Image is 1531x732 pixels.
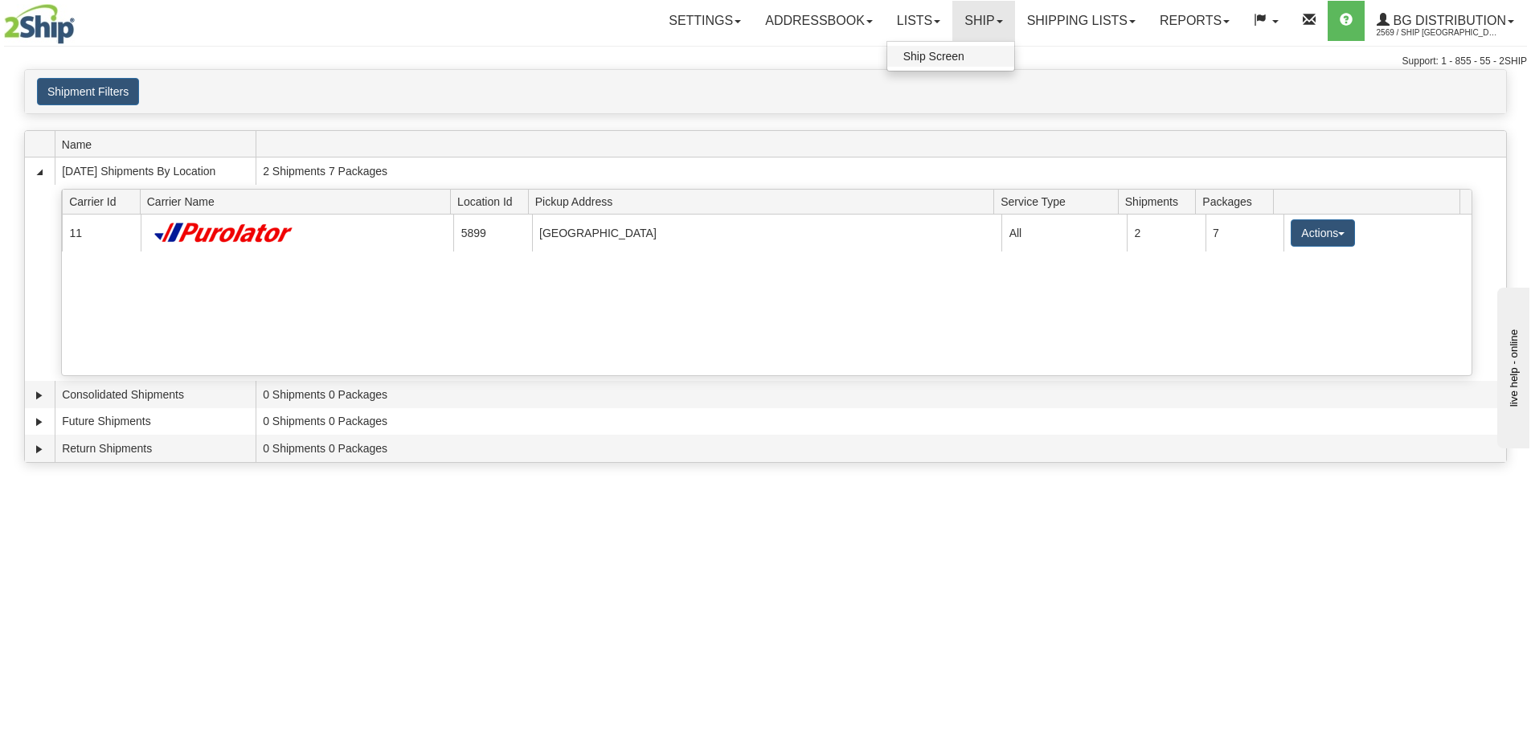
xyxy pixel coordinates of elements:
span: BG Distribution [1390,14,1506,27]
td: 7 [1206,215,1283,251]
span: Ship Screen [903,50,964,63]
td: 0 Shipments 0 Packages [256,408,1506,436]
button: Shipment Filters [37,78,139,105]
span: Service Type [1001,189,1118,214]
a: Expand [31,414,47,430]
button: Actions [1291,219,1355,247]
a: Reports [1148,1,1242,41]
a: Expand [31,441,47,457]
td: [DATE] Shipments By Location [55,157,256,185]
iframe: chat widget [1494,284,1529,448]
span: 2569 / Ship [GEOGRAPHIC_DATA] [1377,25,1497,41]
td: 0 Shipments 0 Packages [256,435,1506,462]
div: live help - online [12,14,149,26]
span: Carrier Id [69,189,140,214]
img: Purolator [148,222,300,243]
div: Support: 1 - 855 - 55 - 2SHIP [4,55,1527,68]
td: Return Shipments [55,435,256,462]
td: 2 [1127,215,1205,251]
a: Ship [952,1,1014,41]
a: Settings [657,1,753,41]
td: Consolidated Shipments [55,381,256,408]
span: Carrier Name [147,189,451,214]
span: Pickup Address [535,189,994,214]
td: 0 Shipments 0 Packages [256,381,1506,408]
span: Name [62,132,256,157]
td: [GEOGRAPHIC_DATA] [532,215,1002,251]
a: Lists [885,1,952,41]
td: 5899 [453,215,531,251]
td: All [1001,215,1127,251]
a: Addressbook [753,1,885,41]
a: Ship Screen [887,46,1014,67]
span: Location Id [457,189,528,214]
td: Future Shipments [55,408,256,436]
a: Shipping lists [1015,1,1148,41]
span: Packages [1202,189,1273,214]
a: Collapse [31,164,47,180]
a: BG Distribution 2569 / Ship [GEOGRAPHIC_DATA] [1365,1,1526,41]
span: Shipments [1125,189,1196,214]
a: Expand [31,387,47,403]
td: 11 [62,215,140,251]
td: 2 Shipments 7 Packages [256,157,1506,185]
img: logo2569.jpg [4,4,75,44]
